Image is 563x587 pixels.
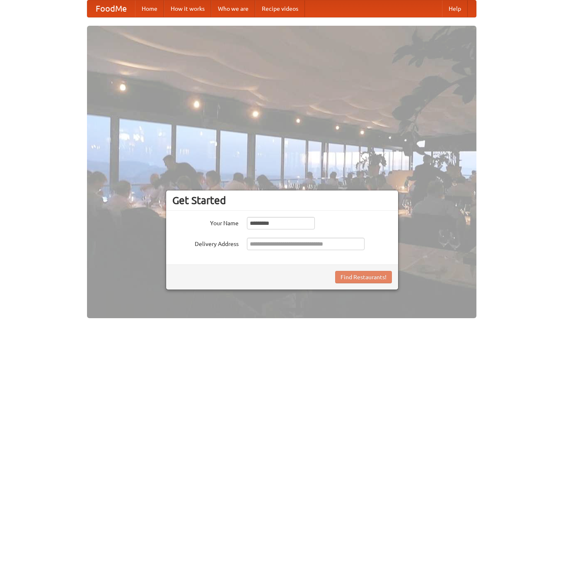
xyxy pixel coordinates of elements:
[172,217,239,227] label: Your Name
[87,0,135,17] a: FoodMe
[164,0,211,17] a: How it works
[172,238,239,248] label: Delivery Address
[442,0,468,17] a: Help
[335,271,392,283] button: Find Restaurants!
[255,0,305,17] a: Recipe videos
[211,0,255,17] a: Who we are
[172,194,392,207] h3: Get Started
[135,0,164,17] a: Home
